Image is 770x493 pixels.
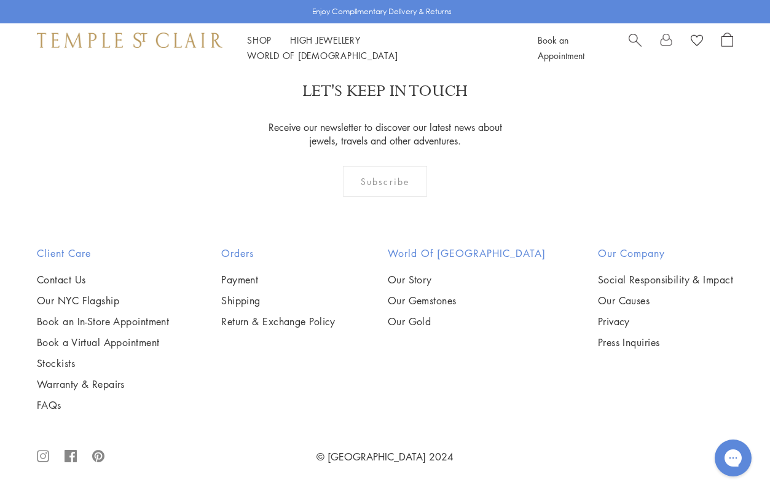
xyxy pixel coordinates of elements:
[37,246,169,261] h2: Client Care
[247,34,272,46] a: ShopShop
[709,435,758,481] iframe: Gorgias live chat messenger
[629,33,642,63] a: Search
[247,33,510,63] nav: Main navigation
[721,33,733,63] a: Open Shopping Bag
[388,294,546,307] a: Our Gemstones
[388,273,546,286] a: Our Story
[221,315,336,328] a: Return & Exchange Policy
[37,357,169,370] a: Stockists
[37,33,222,47] img: Temple St. Clair
[388,315,546,328] a: Our Gold
[37,294,169,307] a: Our NYC Flagship
[221,273,336,286] a: Payment
[37,377,169,391] a: Warranty & Repairs
[221,246,336,261] h2: Orders
[312,6,452,18] p: Enjoy Complimentary Delivery & Returns
[388,246,546,261] h2: World of [GEOGRAPHIC_DATA]
[538,34,584,61] a: Book an Appointment
[37,315,169,328] a: Book an In-Store Appointment
[37,336,169,349] a: Book a Virtual Appointment
[343,166,427,197] div: Subscribe
[290,34,361,46] a: High JewelleryHigh Jewellery
[598,246,733,261] h2: Our Company
[691,33,703,51] a: View Wishlist
[247,49,398,61] a: World of [DEMOGRAPHIC_DATA]World of [DEMOGRAPHIC_DATA]
[37,398,169,412] a: FAQs
[598,315,733,328] a: Privacy
[302,81,468,102] p: LET'S KEEP IN TOUCH
[598,294,733,307] a: Our Causes
[598,336,733,349] a: Press Inquiries
[221,294,336,307] a: Shipping
[261,120,509,148] p: Receive our newsletter to discover our latest news about jewels, travels and other adventures.
[316,450,454,463] a: © [GEOGRAPHIC_DATA] 2024
[598,273,733,286] a: Social Responsibility & Impact
[37,273,169,286] a: Contact Us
